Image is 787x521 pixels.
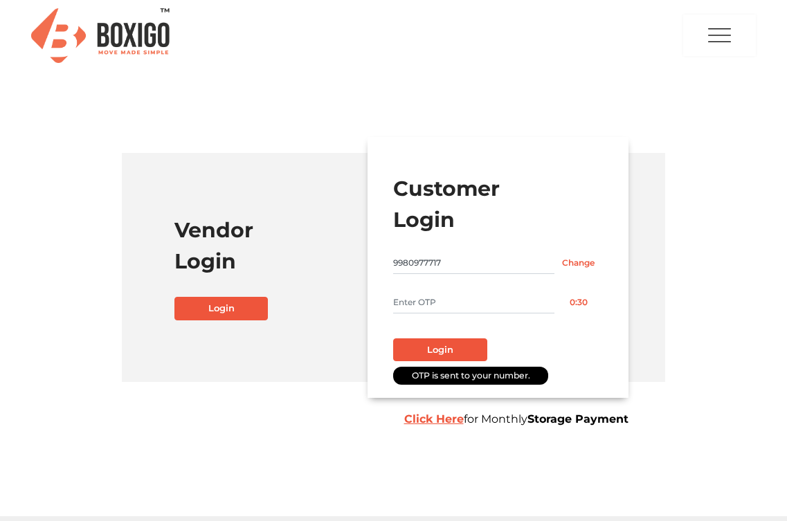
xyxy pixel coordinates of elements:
a: Click Here [404,412,464,426]
input: Change [554,252,602,274]
a: Login [174,297,269,320]
b: Storage Payment [527,412,628,426]
div: OTP is sent to your number. [393,367,548,385]
h1: Customer Login [393,173,602,235]
button: 0:30 [554,291,602,313]
img: menu [705,15,733,56]
img: Boxigo [31,8,170,63]
input: Mobile No [393,252,554,274]
button: Login [393,338,487,362]
input: Enter OTP [393,291,554,313]
h1: Vendor Login [174,214,383,277]
div: for Monthly [394,411,726,428]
